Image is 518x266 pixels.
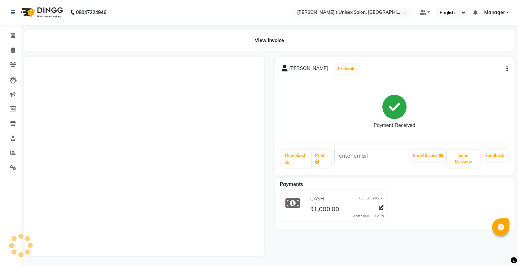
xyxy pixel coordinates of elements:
span: Manager [484,9,505,16]
input: enter email [334,149,410,162]
div: View Invoice [24,30,515,51]
div: Added on 01-10-2025 [353,214,384,218]
span: ₹1,000.00 [310,205,339,215]
span: [PERSON_NAME] [289,65,328,75]
a: Download [282,150,311,168]
b: 08047224946 [76,3,106,22]
button: Prebook [336,64,356,74]
button: Email Invoice [410,150,446,161]
span: CASH [310,195,324,203]
button: Send Message [447,150,480,168]
span: Payments [280,181,303,187]
span: 01-10-2025 [359,195,382,203]
img: logo [18,3,65,22]
a: Feedback [482,150,507,161]
div: Payment Received [374,122,415,129]
iframe: chat widget [489,238,511,259]
a: Print [312,150,331,168]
